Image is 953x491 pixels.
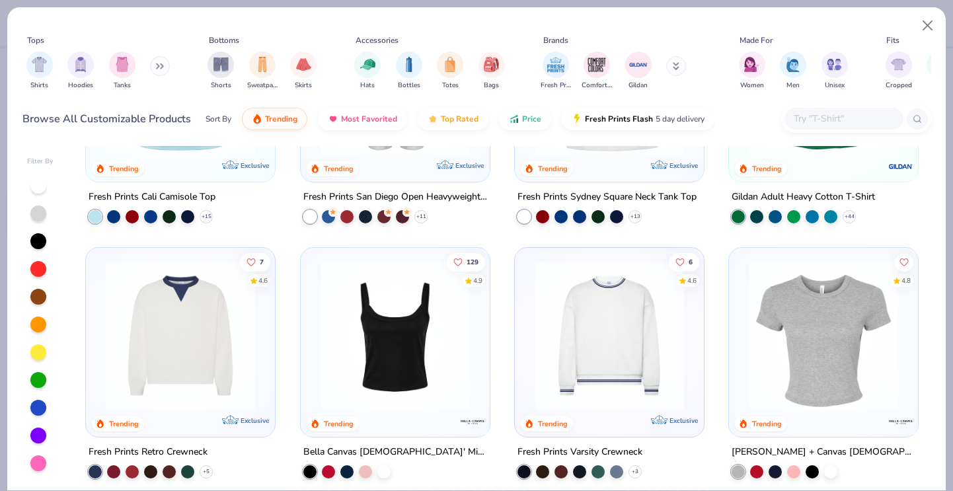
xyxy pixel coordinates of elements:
div: filter for Men [780,52,806,91]
img: Cropped Image [891,57,906,72]
div: Fresh Prints Varsity Crewneck [517,444,642,461]
div: filter for Women [739,52,765,91]
img: Bags Image [484,57,498,72]
div: Brands [543,34,568,46]
span: Women [740,81,764,91]
span: 5 day delivery [656,112,705,127]
img: Shorts Image [213,57,229,72]
div: filter for Unisex [821,52,848,91]
span: Most Favorited [341,114,397,124]
img: aa15adeb-cc10-480b-b531-6e6e449d5067 [742,260,905,410]
span: + 11 [416,213,426,221]
span: Sweatpants [247,81,278,91]
button: filter button [109,52,135,91]
div: filter for Hats [354,52,381,91]
button: filter button [290,52,317,91]
button: Top Rated [418,108,488,130]
span: Cropped [886,81,912,91]
button: filter button [67,52,94,91]
span: Shirts [30,81,48,91]
span: Comfort Colors [582,81,612,91]
img: Hoodies Image [73,57,88,72]
div: Fresh Prints Cali Camisole Top [89,189,215,206]
span: Bottles [398,81,420,91]
img: 80dc4ece-0e65-4f15-94a6-2a872a258fbd [477,260,639,410]
img: Fresh Prints Image [546,55,566,75]
div: Accessories [356,34,399,46]
button: Like [446,252,484,271]
img: TopRated.gif [428,114,438,124]
span: Hoodies [68,81,93,91]
div: filter for Sweatpants [247,52,278,91]
img: 8af284bf-0d00-45ea-9003-ce4b9a3194ad [314,260,477,410]
button: filter button [582,52,612,91]
button: filter button [886,52,912,91]
button: Fresh Prints Flash5 day delivery [562,108,714,130]
img: Bella + Canvas logo [888,408,914,435]
span: Exclusive [241,161,270,170]
span: Exclusive [669,161,698,170]
div: Browse All Customizable Products [22,111,191,127]
div: 4.8 [901,276,911,285]
img: Skirts Image [296,57,311,72]
span: + 15 [202,213,211,221]
span: Tanks [114,81,131,91]
input: Try "T-Shirt" [792,111,894,126]
div: filter for Tanks [109,52,135,91]
span: Totes [442,81,459,91]
div: Fresh Prints Retro Crewneck [89,444,208,461]
div: Bella Canvas [DEMOGRAPHIC_DATA]' Micro Ribbed Scoop Tank [303,444,487,461]
button: filter button [821,52,848,91]
img: Bella + Canvas logo [459,408,486,435]
img: Women Image [744,57,759,72]
button: filter button [739,52,765,91]
span: Fresh Prints Flash [585,114,653,124]
img: Gildan Image [629,55,648,75]
div: Fresh Prints San Diego Open Heavyweight Sweatpants [303,189,487,206]
button: Like [669,252,699,271]
span: Shorts [211,81,231,91]
img: Sweatpants Image [255,57,270,72]
div: Fresh Prints Sydney Square Neck Tank Top [517,189,697,206]
img: 4d4398e1-a86f-4e3e-85fd-b9623566810e [528,260,691,410]
div: filter for Shorts [208,52,234,91]
button: filter button [208,52,234,91]
span: Exclusive [241,416,270,425]
span: Exclusive [455,161,484,170]
span: + 5 [203,468,210,476]
img: Bottles Image [402,57,416,72]
img: 3abb6cdb-110e-4e18-92a0-dbcd4e53f056 [99,260,262,410]
div: filter for Slim [927,52,953,91]
button: filter button [354,52,381,91]
span: 129 [466,258,478,265]
div: 4.6 [687,276,697,285]
button: filter button [437,52,463,91]
button: Like [895,252,913,271]
button: filter button [396,52,422,91]
span: Exclusive [669,416,698,425]
div: filter for Bottles [396,52,422,91]
img: Comfort Colors Image [587,55,607,75]
button: Like [240,252,270,271]
button: filter button [625,52,652,91]
div: filter for Skirts [290,52,317,91]
span: + 3 [632,468,638,476]
button: filter button [927,52,953,91]
img: flash.gif [572,114,582,124]
img: Gildan logo [888,153,914,180]
span: Men [786,81,800,91]
span: Hats [360,81,375,91]
div: Made For [740,34,773,46]
img: most_fav.gif [328,114,338,124]
span: Top Rated [441,114,478,124]
span: Price [522,114,541,124]
div: Sort By [206,113,231,125]
div: filter for Bags [478,52,505,91]
div: filter for Cropped [886,52,912,91]
span: Fresh Prints [541,81,571,91]
div: filter for Hoodies [67,52,94,91]
div: filter for Gildan [625,52,652,91]
button: Price [499,108,551,130]
div: filter for Fresh Prints [541,52,571,91]
span: + 44 [845,213,855,221]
